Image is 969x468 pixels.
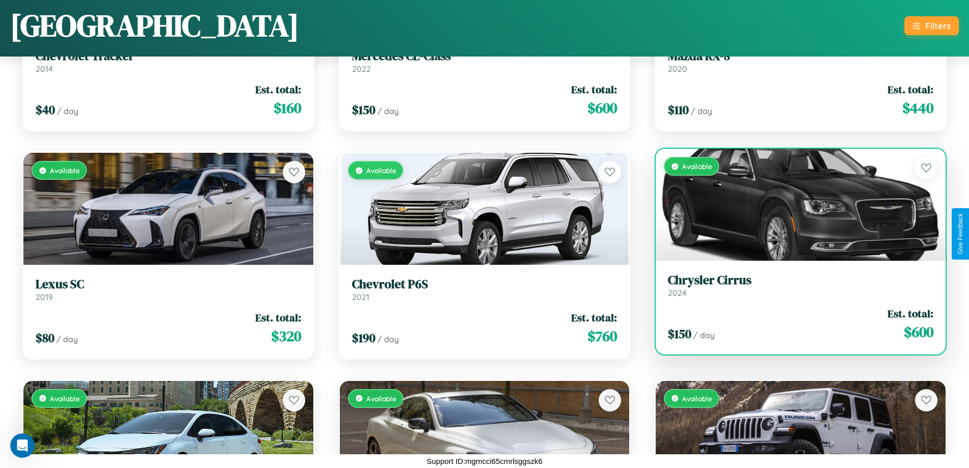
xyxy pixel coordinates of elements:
[668,288,687,298] span: 2024
[352,49,618,74] a: Mercedes CL-Class2022
[352,277,618,292] h3: Chevrolet P6S
[50,166,80,175] span: Available
[888,82,933,97] span: Est. total:
[255,310,301,325] span: Est. total:
[352,101,375,118] span: $ 150
[352,329,375,346] span: $ 190
[36,49,301,74] a: Chevrolet Tracker2014
[10,433,35,458] iframe: Intercom live chat
[366,394,396,403] span: Available
[904,322,933,342] span: $ 600
[693,330,715,340] span: / day
[668,101,689,118] span: $ 110
[36,277,301,302] a: Lexus SC2019
[588,326,617,346] span: $ 760
[668,325,691,342] span: $ 150
[682,394,712,403] span: Available
[904,16,959,35] button: Filters
[691,106,712,116] span: / day
[957,213,964,255] div: Give Feedback
[588,98,617,118] span: $ 600
[50,394,80,403] span: Available
[274,98,301,118] span: $ 160
[56,334,78,344] span: / day
[36,101,55,118] span: $ 40
[888,306,933,321] span: Est. total:
[668,273,933,298] a: Chrysler Cirrus2024
[36,292,53,302] span: 2019
[36,329,54,346] span: $ 80
[682,162,712,171] span: Available
[366,166,396,175] span: Available
[352,277,618,302] a: Chevrolet P6S2021
[377,106,399,116] span: / day
[668,49,933,64] h3: Mazda RX-8
[352,64,371,74] span: 2022
[925,20,951,31] div: Filters
[352,292,369,302] span: 2021
[36,64,53,74] span: 2014
[668,49,933,74] a: Mazda RX-82020
[427,454,543,468] p: Support ID: mgmcci65cmrlsggszk6
[902,98,933,118] span: $ 440
[668,273,933,288] h3: Chrysler Cirrus
[377,334,399,344] span: / day
[571,82,617,97] span: Est. total:
[36,49,301,64] h3: Chevrolet Tracker
[10,5,299,46] h1: [GEOGRAPHIC_DATA]
[668,64,687,74] span: 2020
[271,326,301,346] span: $ 320
[255,82,301,97] span: Est. total:
[352,49,618,64] h3: Mercedes CL-Class
[36,277,301,292] h3: Lexus SC
[57,106,78,116] span: / day
[571,310,617,325] span: Est. total:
